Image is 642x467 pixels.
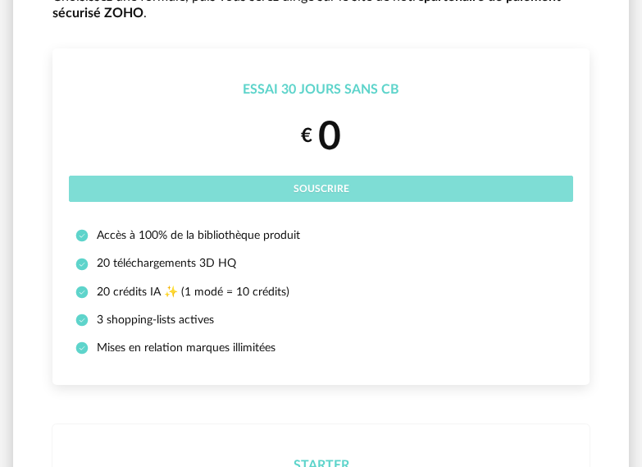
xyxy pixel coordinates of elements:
[75,256,567,271] li: 20 téléchargements 3D HQ
[69,81,573,98] div: Essai 30 jours sans CB
[75,313,567,327] li: 3 shopping-lists actives
[301,124,312,149] small: €
[75,341,567,355] li: Mises en relation marques illimitées
[75,285,567,300] li: 20 crédits IA ✨ (1 modé = 10 crédits)
[318,117,341,157] span: 0
[69,176,573,202] button: Souscrire
[294,184,349,194] span: Souscrire
[75,228,567,243] li: Accès à 100% de la bibliothèque produit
